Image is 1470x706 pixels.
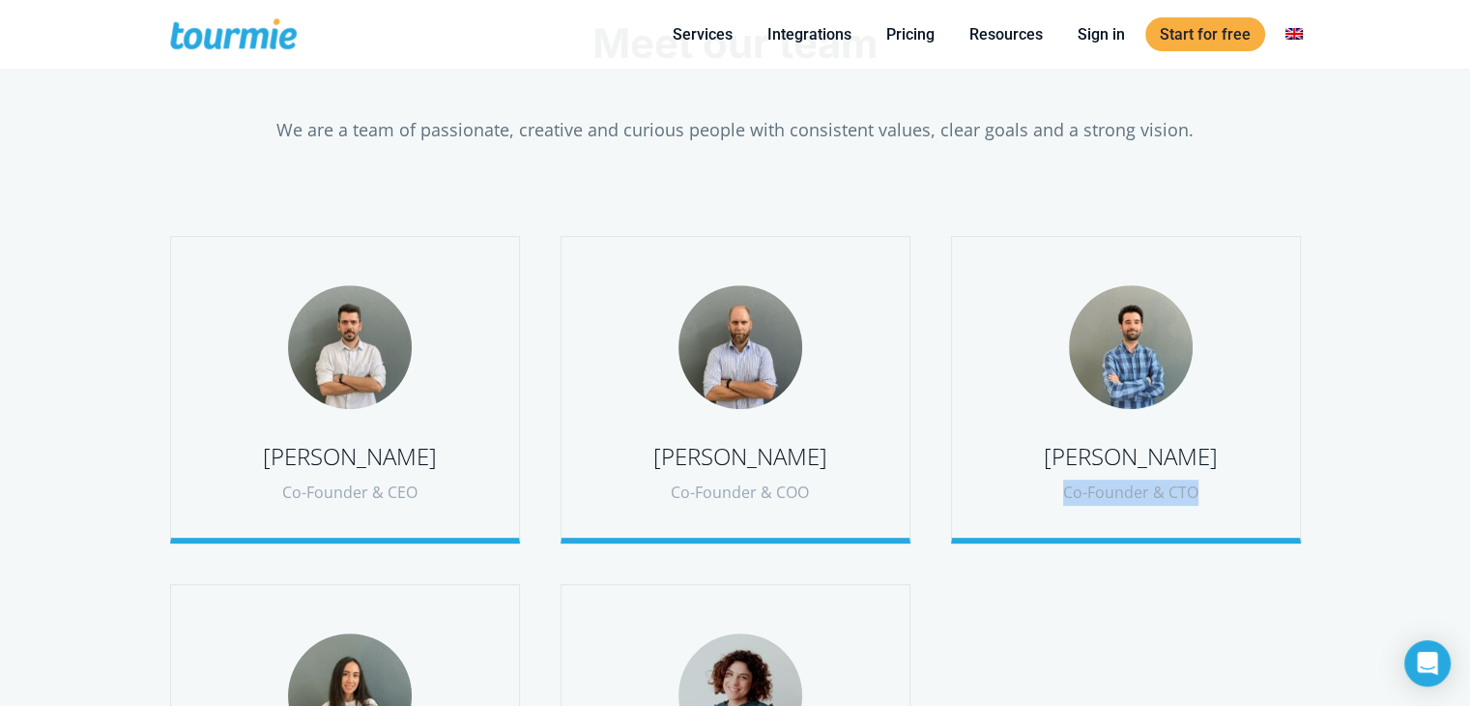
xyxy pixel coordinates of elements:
[753,22,866,46] a: Integrations
[210,438,490,474] div: [PERSON_NAME]
[658,22,747,46] a: Services
[1063,22,1139,46] a: Sign in
[872,22,949,46] a: Pricing
[1404,640,1451,687] div: Open Intercom Messenger
[991,438,1271,474] div: [PERSON_NAME]
[600,438,880,474] div: [PERSON_NAME]
[600,480,880,506] div: Co-Founder & COO
[210,480,490,506] div: Co-Founder & CEO
[991,480,1271,506] div: Co-Founder & CTO
[170,117,1301,143] p: We are a team of passionate, creative and curious people with consistent values, clear goals and ...
[955,22,1057,46] a: Resources
[1145,17,1265,51] a: Start for free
